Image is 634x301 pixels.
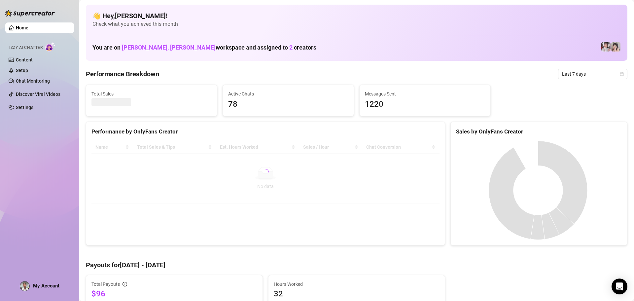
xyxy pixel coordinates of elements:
h4: 👋 Hey, [PERSON_NAME] ! [92,11,621,20]
span: Check what you achieved this month [92,20,621,28]
span: 32 [274,288,440,299]
span: Total Payouts [91,281,120,288]
span: 78 [228,98,348,111]
h4: Payouts for [DATE] - [DATE] [86,260,627,270]
span: Messages Sent [365,90,485,97]
span: My Account [33,283,59,289]
span: 1220 [365,98,485,111]
span: 2 [289,44,293,51]
span: Active Chats [228,90,348,97]
span: calendar [620,72,624,76]
span: Last 7 days [562,69,623,79]
a: Content [16,57,33,62]
img: ACg8ocJ4mH8XaYoErSAP3C3oWMRgg2_a13stVIdySkP6mdZqwFe4O7ZmPA=s96-c [20,282,29,291]
span: loading [262,169,269,175]
h1: You are on workspace and assigned to creators [92,44,316,51]
span: Izzy AI Chatter [9,45,43,51]
span: info-circle [123,282,127,286]
span: Hours Worked [274,281,440,288]
a: Discover Viral Videos [16,92,60,97]
a: Home [16,25,28,30]
img: logo-BBDzfeDw.svg [5,10,55,17]
div: Open Intercom Messenger [612,279,627,294]
span: Total Sales [91,90,212,97]
div: Sales by OnlyFans Creator [456,127,622,136]
img: AI Chatter [45,42,55,52]
span: $96 [91,288,257,299]
a: Chat Monitoring [16,78,50,84]
h4: Performance Breakdown [86,69,159,79]
img: Ani [611,42,620,52]
a: Setup [16,68,28,73]
span: [PERSON_NAME], [PERSON_NAME] [122,44,216,51]
img: Rosie [601,42,611,52]
div: Performance by OnlyFans Creator [91,127,440,136]
a: Settings [16,105,33,110]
